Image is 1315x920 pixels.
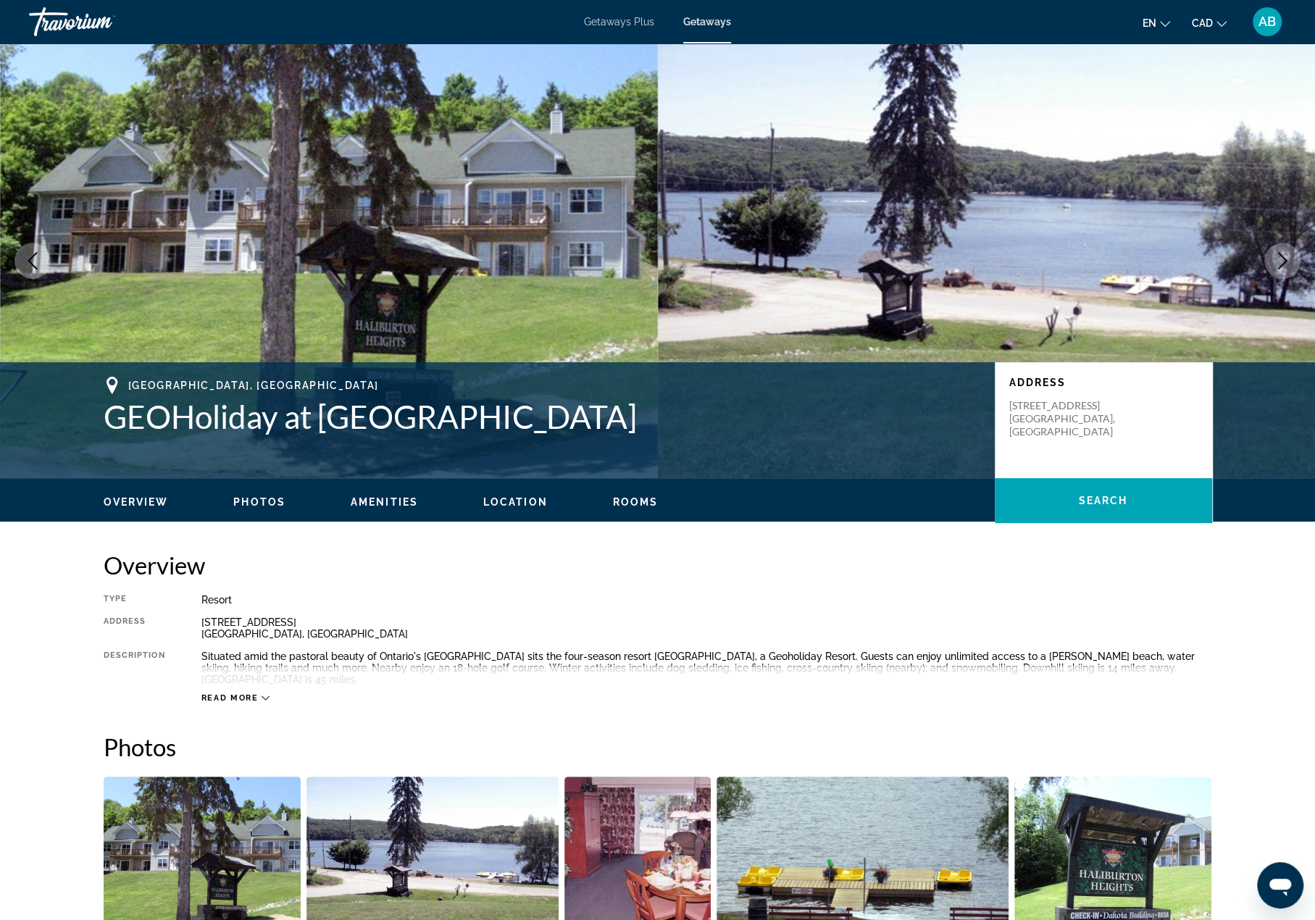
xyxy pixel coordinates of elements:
[104,398,980,435] h1: GEOHoliday at [GEOGRAPHIC_DATA]
[1009,377,1198,388] p: Address
[1143,17,1156,29] span: en
[1257,862,1303,908] iframe: Button to launch messaging window
[128,380,379,391] span: [GEOGRAPHIC_DATA], [GEOGRAPHIC_DATA]
[584,16,654,28] a: Getaways Plus
[104,651,165,685] div: Description
[1079,495,1128,506] span: Search
[14,243,51,279] button: Previous image
[104,551,1212,580] h2: Overview
[1258,14,1276,29] span: AB
[201,651,1212,685] div: Situated amid the pastoral beauty of Ontario's [GEOGRAPHIC_DATA] sits the four-season resort [GEO...
[1009,399,1125,438] p: [STREET_ADDRESS] [GEOGRAPHIC_DATA], [GEOGRAPHIC_DATA]
[29,3,174,41] a: Travorium
[351,496,418,508] span: Amenities
[483,496,548,508] span: Location
[104,496,169,508] span: Overview
[233,495,285,509] button: Photos
[1143,12,1170,33] button: Change language
[104,732,1212,761] h2: Photos
[995,478,1212,523] button: Search
[104,594,165,606] div: Type
[1192,12,1227,33] button: Change currency
[613,495,659,509] button: Rooms
[201,594,1212,606] div: Resort
[1264,243,1301,279] button: Next image
[201,693,270,703] button: Read more
[233,496,285,508] span: Photos
[683,16,731,28] a: Getaways
[613,496,659,508] span: Rooms
[104,616,165,640] div: Address
[201,693,259,703] span: Read more
[201,616,1212,640] div: [STREET_ADDRESS] [GEOGRAPHIC_DATA], [GEOGRAPHIC_DATA]
[1248,7,1286,37] button: User Menu
[483,495,548,509] button: Location
[351,495,418,509] button: Amenities
[1192,17,1213,29] span: CAD
[104,495,169,509] button: Overview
